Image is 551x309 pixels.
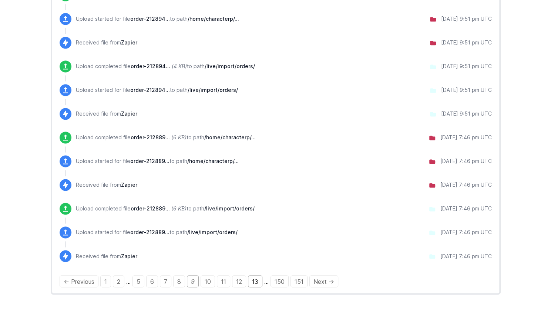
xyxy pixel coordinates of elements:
div: [DATE] 7:46 pm UTC [440,181,492,189]
span: order-212894-2025-09-12-21.50.25.xml.sent [130,16,170,22]
span: Zapier [121,110,137,117]
p: Received file from [76,181,137,189]
a: Previous page [60,275,98,287]
a: Page 5 [132,275,144,287]
i: (4 KB) [172,63,187,69]
a: Next page [309,275,338,287]
p: Received file from [76,252,137,260]
a: Page 13 [248,275,262,287]
a: Page 2 [113,275,124,287]
div: [DATE] 9:51 pm UTC [441,15,492,23]
p: Upload completed file to path [76,205,255,212]
span: … [126,278,131,285]
i: (6 KB) [171,205,187,212]
p: Upload started for file to path [76,229,238,236]
div: [DATE] 7:46 pm UTC [440,252,492,260]
a: Page 6 [146,275,158,287]
div: [DATE] 9:51 pm UTC [441,86,492,94]
div: [DATE] 9:51 pm UTC [441,63,492,70]
span: order-212894-2025-09-12-21.50.25.xml [130,87,170,93]
span: /home/characterp/public_html/wp-content/uploads/wpallexport/exports/sent/ [188,16,239,22]
em: Page 9 [187,275,199,287]
a: Page 10 [201,275,215,287]
p: Received file from [76,39,137,46]
div: [DATE] 9:51 pm UTC [441,39,492,46]
a: Page 151 [290,275,308,287]
div: Pagination [60,277,492,286]
i: (6 KB) [171,134,187,140]
a: Page 12 [232,275,246,287]
span: /live/import/orders/ [204,205,255,212]
a: Page 11 [217,275,230,287]
span: /live/import/orders/ [187,229,238,235]
div: [DATE] 9:51 pm UTC [441,110,492,117]
span: order-212889-2025-09-12-19.45.56.xml.sent [131,134,170,140]
p: Upload started for file to path [76,15,239,23]
a: Page 150 [271,275,289,287]
p: Upload completed file to path [76,63,255,70]
div: [DATE] 7:46 pm UTC [440,205,492,212]
span: /home/characterp/public_html/wp-content/uploads/wpallexport/exports/sent/ [187,158,239,164]
span: /live/import/orders/ [188,87,238,93]
span: order-212889-2025-09-12-19.45.56.xml [130,229,169,235]
span: /live/import/orders/ [205,63,255,69]
p: Received file from [76,110,137,117]
div: [DATE] 7:46 pm UTC [440,157,492,165]
div: [DATE] 7:46 pm UTC [440,134,492,141]
span: /home/characterp/public_html/wp-content/uploads/wpallexport/exports/sent/ [204,134,256,140]
span: Zapier [121,182,137,188]
a: Page 8 [173,275,185,287]
a: Page 1 [100,275,111,287]
p: Upload started for file to path [76,86,238,94]
span: order-212889-2025-09-12-19.45.56.xml.sent [130,158,169,164]
span: order-212889-2025-09-12-19.45.56.xml [131,205,170,212]
a: Page 7 [160,275,171,287]
span: order-212894-2025-09-12-21.50.25.xml [131,63,170,69]
p: Upload started for file to path [76,157,239,165]
div: [DATE] 7:46 pm UTC [440,229,492,236]
span: Zapier [121,39,137,46]
p: Upload completed file to path [76,134,256,141]
span: Zapier [121,253,137,259]
span: … [264,278,269,285]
